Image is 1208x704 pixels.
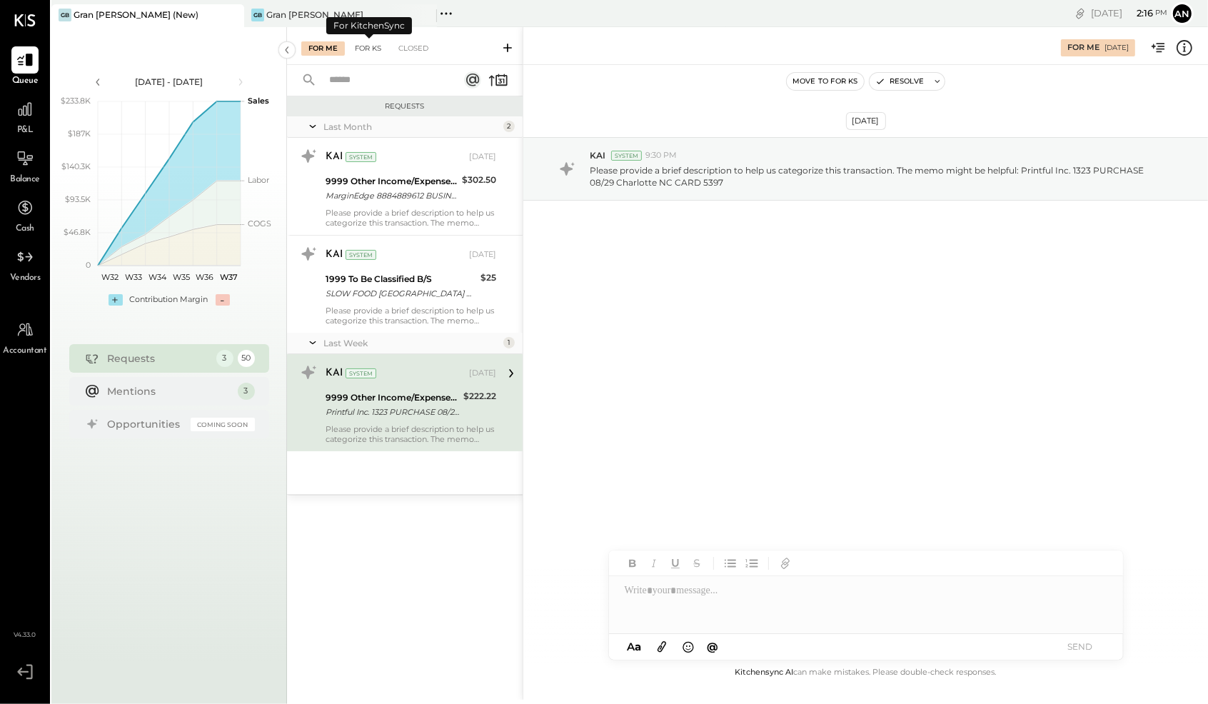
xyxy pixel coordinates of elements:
div: System [346,152,376,162]
div: Opportunities [108,417,183,431]
div: KAI [326,248,343,262]
div: Last Week [323,337,500,349]
div: Please provide a brief description to help us categorize this transaction. The memo might be help... [326,424,496,444]
div: - [216,294,230,306]
button: Underline [666,554,685,573]
button: SEND [1052,637,1109,656]
div: 3 [238,383,255,400]
div: System [611,151,642,161]
div: MarginEdge 8884889612 BUSINESS TO BUSINESS ACH XXXXX9147 Gran [PERSON_NAME] Group LLC [326,188,458,203]
div: Requests [108,351,209,366]
span: 9:30 PM [645,150,677,161]
button: Move to for ks [787,73,864,90]
div: 3 [216,350,233,367]
div: Gran [PERSON_NAME] (New) [74,9,198,21]
span: Queue [12,75,39,88]
button: Italic [645,554,663,573]
button: Bold [623,554,642,573]
span: @ [707,640,718,653]
div: Printful Inc. 1323 PURCHASE 08/29 Charlotte NC CARD 5397 [326,405,459,419]
div: Please provide a brief description to help us categorize this transaction. The memo might be help... [326,208,496,228]
text: $233.8K [61,96,91,106]
span: Cash [16,223,34,236]
div: SLOW FOOD [GEOGRAPHIC_DATA] PURCHASE 08/26 [GEOGRAPHIC_DATA]O NY CARD 5397 [326,286,476,301]
div: 9999 Other Income/Expenses:To Be Classified [326,174,458,188]
text: W35 [172,272,189,282]
span: KAI [590,149,605,161]
div: Contribution Margin [130,294,208,306]
div: $302.50 [462,173,496,187]
div: KAI [326,150,343,164]
text: Labor [248,175,269,185]
div: 1999 To Be Classified B/S [326,272,476,286]
span: Balance [10,174,40,186]
a: Queue [1,46,49,88]
span: P&L [17,124,34,137]
button: Ordered List [743,554,761,573]
text: 0 [86,260,91,270]
button: Add URL [776,554,795,573]
div: GB [251,9,264,21]
div: 9999 Other Income/Expenses:To Be Classified [326,391,459,405]
button: an [1171,2,1194,25]
text: Sales [248,96,269,106]
div: 2 [503,121,515,132]
button: @ [703,638,723,655]
text: W33 [125,272,142,282]
div: [DATE] [469,151,496,163]
div: GB [59,9,71,21]
div: Requests [294,101,515,111]
div: [DATE] - [DATE] [109,76,230,88]
text: COGS [248,218,271,228]
text: W34 [148,272,166,282]
text: W37 [219,272,237,282]
text: W36 [196,272,213,282]
div: $25 [480,271,496,285]
text: $46.8K [64,227,91,237]
div: + [109,294,123,306]
a: P&L [1,96,49,137]
div: [DATE] [469,249,496,261]
div: [DATE] [846,112,886,130]
div: KAI [326,366,343,381]
text: $93.5K [65,194,91,204]
button: Resolve [870,73,930,90]
text: $187K [68,129,91,139]
span: a [635,640,641,653]
div: Please provide a brief description to help us categorize this transaction. The memo might be help... [326,306,496,326]
a: Balance [1,145,49,186]
a: Accountant [1,316,49,358]
span: Vendors [10,272,41,285]
p: Please provide a brief description to help us categorize this transaction. The memo might be help... [590,164,1167,188]
div: For KitchenSync [326,17,412,34]
div: [DATE] [469,368,496,379]
a: Vendors [1,243,49,285]
div: Last Month [323,121,500,133]
text: W32 [101,272,118,282]
div: [DATE] [1091,6,1167,20]
div: System [346,250,376,260]
div: [DATE] [1104,43,1129,53]
a: Cash [1,194,49,236]
div: For KS [348,41,388,56]
div: Coming Soon [191,418,255,431]
div: System [346,368,376,378]
div: 1 [503,337,515,348]
button: Strikethrough [688,554,706,573]
div: copy link [1073,6,1087,21]
div: Gran [PERSON_NAME] [266,9,363,21]
button: Aa [623,639,646,655]
div: 50 [238,350,255,367]
span: Accountant [4,345,47,358]
div: Mentions [108,384,231,398]
button: Unordered List [721,554,740,573]
div: $222.22 [463,389,496,403]
div: For Me [1067,42,1099,54]
text: $140.3K [61,161,91,171]
div: Closed [391,41,436,56]
div: For Me [301,41,345,56]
